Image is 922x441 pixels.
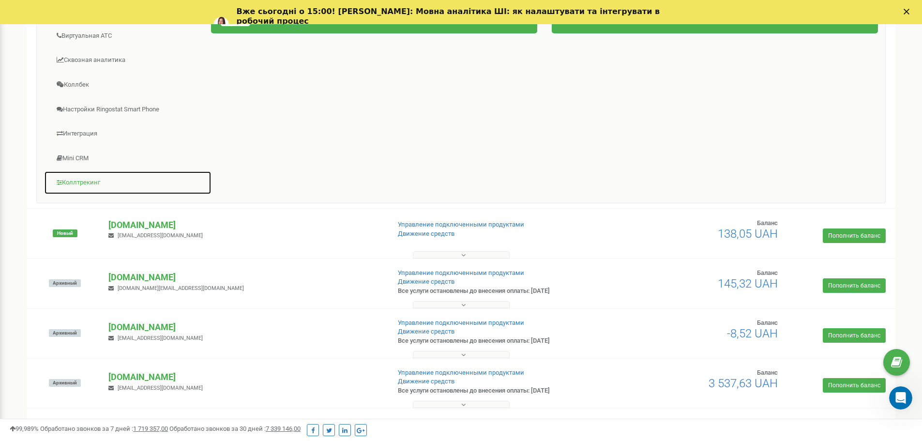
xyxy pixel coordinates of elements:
a: Настройки Ringostat Smart Phone [44,98,212,122]
span: Баланс [757,319,778,326]
p: [DOMAIN_NAME] [108,321,382,334]
a: Движение средств [398,378,454,385]
u: 7 339 146,00 [266,425,301,432]
span: [DOMAIN_NAME][EMAIL_ADDRESS][DOMAIN_NAME] [118,285,244,291]
a: Движение средств [398,230,454,237]
span: Баланс [757,269,778,276]
span: [EMAIL_ADDRESS][DOMAIN_NAME] [118,232,203,239]
div: Закрыть [904,9,913,15]
span: Обработано звонков за 7 дней : [40,425,168,432]
b: Вже сьогодні о 15:00! [PERSON_NAME]: Мовна аналітика ШІ: як налаштувати та інтегрувати в робочий ... [237,7,660,26]
a: Управление подключенными продуктами [398,369,524,376]
a: Пополнить баланс [823,228,886,243]
span: Обработано звонков за 30 дней : [169,425,301,432]
p: Все услуги остановлены до внесения оплаты: [DATE] [398,287,599,296]
a: Управление подключенными продуктами [398,319,524,326]
a: Коллбек [44,73,212,97]
a: Движение средств [398,278,454,285]
span: Архивный [49,329,81,337]
span: Баланс [757,369,778,376]
a: Пополнить баланс [823,378,886,393]
span: [EMAIL_ADDRESS][DOMAIN_NAME] [118,335,203,341]
a: Управление подключенными продуктами [398,269,524,276]
span: 99,989% [10,425,39,432]
a: Mini CRM [44,147,212,170]
u: 1 719 357,00 [133,425,168,432]
a: Коллтрекинг [44,171,212,195]
iframe: Intercom live chat [889,386,912,410]
span: [EMAIL_ADDRESS][DOMAIN_NAME] [118,385,203,391]
a: Виртуальная АТС [44,24,212,48]
p: [DOMAIN_NAME] [108,371,382,383]
span: 138,05 UAH [718,227,778,241]
p: [DOMAIN_NAME] [108,271,382,284]
span: 3 537,63 UAH [709,377,778,390]
span: Баланс [757,219,778,227]
img: Profile image for Yuliia [213,17,229,32]
span: Архивный [49,279,81,287]
a: Интеграция [44,122,212,146]
a: Пополнить баланс [823,328,886,343]
span: 145,32 UAH [718,277,778,290]
a: Управление подключенными продуктами [398,221,524,228]
p: Все услуги остановлены до внесения оплаты: [DATE] [398,386,599,395]
a: Сквозная аналитика [44,48,212,72]
p: [DOMAIN_NAME] [108,219,382,231]
span: -8,52 UAH [727,327,778,340]
p: Все услуги остановлены до внесения оплаты: [DATE] [398,336,599,346]
span: Архивный [49,379,81,387]
a: Пополнить баланс [823,278,886,293]
a: Движение средств [398,328,454,335]
span: Новый [53,229,77,237]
